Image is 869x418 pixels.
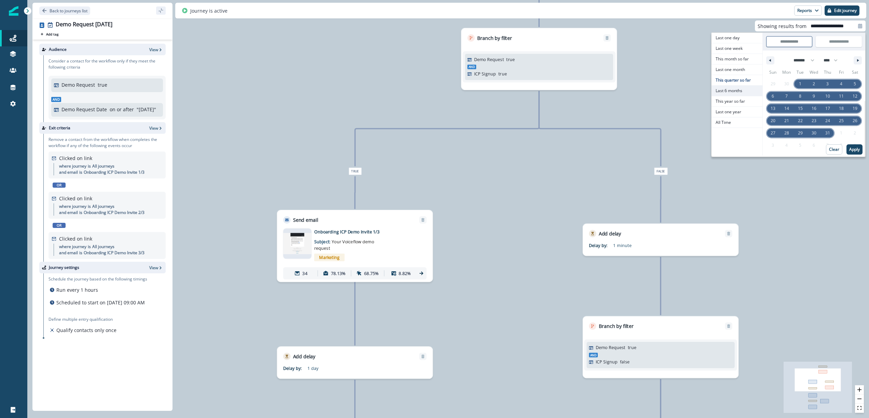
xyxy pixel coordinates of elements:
button: View [149,125,163,131]
button: 19 [848,102,862,115]
span: Last one year [712,107,762,117]
span: Last one month [712,64,762,75]
span: Fri [834,67,848,78]
button: 16 [807,102,821,115]
p: 34 [302,270,307,277]
span: Mon [780,67,794,78]
p: is [88,203,91,210]
button: 2 [807,78,821,90]
img: email asset unavailable [283,233,312,254]
button: 8 [794,90,807,102]
button: This month so far [712,54,762,64]
p: Exit criteria [49,125,70,131]
p: true [506,56,515,63]
p: Journey is active [190,7,227,14]
p: and email [59,210,78,216]
p: is [88,163,91,169]
button: 22 [794,115,807,127]
span: 26 [853,115,857,127]
span: 20 [771,115,775,127]
span: 13 [771,102,775,115]
button: 29 [794,127,807,139]
p: Onboarding ICP Demo Invite 1/3 [314,228,411,235]
button: 3 [821,78,834,90]
p: Apply [849,147,860,152]
p: Run every 1 hours [56,286,98,293]
button: 4 [834,78,848,90]
g: Edge from cccf52e5-0032-4656-b752-fab47af20443 to node-edge-label5e25d2f5-c82b-4cff-92f0-850ba44f... [539,91,661,166]
span: This quarter so far [712,75,762,85]
button: 11 [834,90,848,102]
span: 10 [825,90,830,102]
p: Back to journeys list [50,8,87,14]
p: Audience [49,46,67,53]
div: Send emailRemoveemail asset unavailableOnboarding ICP Demo Invite 1/3Subject: Your Voiceflow demo... [277,210,433,282]
p: " [DATE] " [137,106,156,113]
p: Schedule the journey based on the following timings [49,276,147,282]
p: Branch by filter [477,34,512,42]
span: or [53,183,66,188]
button: 18 [834,102,848,115]
span: 14 [784,102,789,115]
span: 27 [771,127,775,139]
p: Qualify contacts only once [56,327,116,334]
p: where journey [59,163,86,169]
p: true [98,81,107,88]
p: true [498,70,507,77]
span: False [654,168,667,175]
g: Edge from cccf52e5-0032-4656-b752-fab47af20443 to node-edge-label33843621-5fb1-4237-8822-11f34943... [355,91,539,166]
button: Last 6 months [712,86,762,96]
p: Showing results from [758,23,806,30]
span: 3 [826,78,829,90]
button: 17 [821,102,834,115]
p: where journey [59,203,86,210]
p: View [149,265,158,271]
button: Last one week [712,43,762,54]
button: 5 [848,78,862,90]
p: on or after [110,106,134,113]
button: 31 [821,127,834,139]
button: 26 [848,115,862,127]
button: 12 [848,90,862,102]
p: Onboarding ICP Demo Invite 3/3 [84,250,144,256]
p: Subject: [314,235,390,251]
button: All Time [712,117,762,128]
span: And [51,97,61,102]
button: 20 [766,115,780,127]
div: Add delayRemoveDelay by:1 day [277,346,433,379]
span: Wed [807,67,821,78]
button: 28 [780,127,794,139]
span: This month so far [712,54,762,64]
button: fit view [855,404,864,413]
p: Clicked on link [59,155,92,162]
button: This quarter so far [712,75,762,86]
button: 6 [766,90,780,102]
p: is [79,169,82,175]
span: 18 [839,102,844,115]
button: 24 [821,115,834,127]
button: 1 [794,78,807,90]
p: Edit journey [834,8,857,13]
button: This year so far [712,96,762,107]
p: false [620,359,630,365]
p: Onboarding ICP Demo Invite 2/3 [84,210,144,216]
p: Send email [293,216,318,224]
span: Sun [766,67,780,78]
p: Define multiple entry qualification [49,316,118,322]
p: 1 day [307,365,383,371]
span: 9 [813,90,815,102]
span: 22 [798,115,803,127]
button: 7 [780,90,794,102]
span: 29 [798,127,803,139]
span: Thu [821,67,834,78]
p: 1 minute [613,242,689,248]
p: Scheduled to start on [DATE] 09:00 AM [56,299,145,306]
span: 12 [853,90,857,102]
button: 14 [780,102,794,115]
button: Edit journey [825,5,859,16]
div: Branch by filterRemoveDemo RequesttrueAndICP Signuptrue [461,28,617,90]
p: 68.75% [364,270,379,277]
